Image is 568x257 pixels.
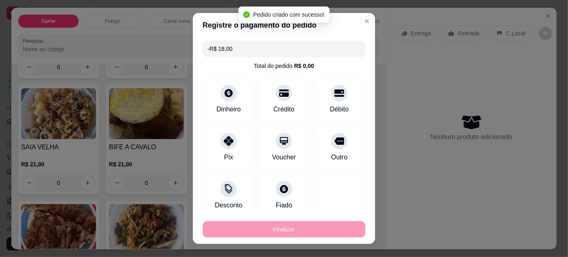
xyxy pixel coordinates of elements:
[216,105,241,114] div: Dinheiro
[215,200,242,210] div: Desconto
[254,62,314,70] div: Total do pedido
[294,62,314,70] div: R$ 0,00
[273,105,295,114] div: Crédito
[272,152,296,162] div: Voucher
[208,41,360,57] input: Ex.: hambúrguer de cordeiro
[253,11,324,18] span: Pedido criado com sucesso!
[331,152,347,162] div: Outro
[360,15,374,28] button: Close
[243,11,250,18] span: check-circle
[276,200,292,210] div: Fiado
[330,105,349,114] div: Débito
[224,152,233,162] div: Pix
[193,13,375,37] header: Registre o pagamento do pedido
